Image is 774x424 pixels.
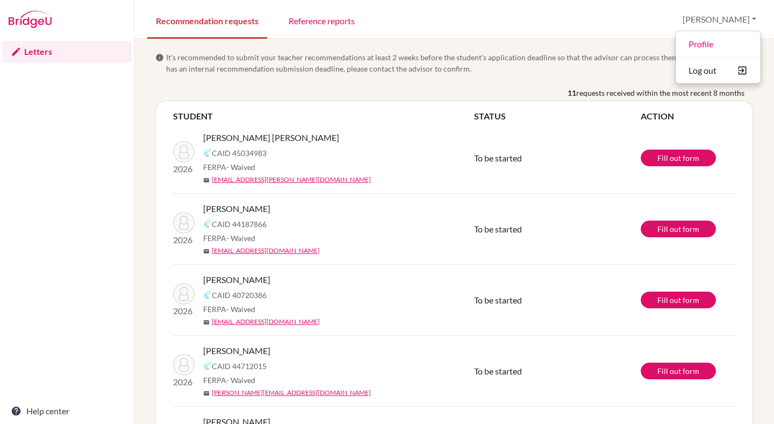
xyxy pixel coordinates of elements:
[474,366,522,376] span: To be started
[2,400,132,422] a: Help center
[203,303,255,315] span: FERPA
[173,110,474,123] th: STUDENT
[576,87,744,98] span: requests received within the most recent 8 months
[641,150,716,166] a: Fill out form
[173,376,195,388] p: 2026
[474,224,522,234] span: To be started
[203,131,339,144] span: [PERSON_NAME] [PERSON_NAME]
[226,162,255,172] span: - Waived
[173,141,195,162] img: Betancourt Blohm, Rodrigo Alejandro
[212,246,320,256] a: [EMAIL_ADDRESS][DOMAIN_NAME]
[212,218,267,230] span: CAID 44187866
[641,363,716,379] a: Fill out form
[173,354,195,376] img: Chasí, Adrián
[676,36,761,53] a: Profile
[226,234,255,243] span: - Waived
[568,87,576,98] b: 11
[173,162,195,175] p: 2026
[203,291,212,299] img: Common App logo
[2,41,132,62] a: Letters
[203,232,255,244] span: FERPA
[203,177,210,183] span: mail
[641,221,716,237] a: Fill out form
[203,273,270,286] span: [PERSON_NAME]
[641,292,716,308] a: Fill out form
[474,295,522,305] span: To be started
[203,374,255,386] span: FERPA
[173,305,195,317] p: 2026
[641,110,735,123] th: ACTION
[226,376,255,385] span: - Waived
[676,62,761,79] button: Log out
[155,53,164,62] span: info
[675,31,761,84] ul: [PERSON_NAME]
[212,317,320,327] a: [EMAIL_ADDRESS][DOMAIN_NAME]
[203,248,210,255] span: mail
[173,234,195,246] p: 2026
[678,9,761,30] button: [PERSON_NAME]
[212,388,371,398] a: [PERSON_NAME][EMAIL_ADDRESS][DOMAIN_NAME]
[203,202,270,215] span: [PERSON_NAME]
[280,2,363,39] a: Reference reports
[474,110,641,123] th: STATUS
[474,153,522,163] span: To be started
[226,305,255,314] span: - Waived
[173,212,195,234] img: Najmias, Isaac
[203,220,212,228] img: Common App logo
[203,149,212,157] img: Common App logo
[212,289,267,301] span: CAID 40720386
[212,147,267,159] span: CAID 45034983
[203,161,255,173] span: FERPA
[203,390,210,397] span: mail
[212,175,371,185] a: [EMAIL_ADDRESS][PERSON_NAME][DOMAIN_NAME]
[203,344,270,357] span: [PERSON_NAME]
[147,2,267,39] a: Recommendation requests
[166,52,753,74] span: It’s recommended to submit your teacher recommendations at least 2 weeks before the student’s app...
[173,283,195,305] img: Tibrewal, Aarav
[203,362,212,370] img: Common App logo
[212,361,267,372] span: CAID 44712015
[9,11,52,28] img: Bridge-U
[203,319,210,326] span: mail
